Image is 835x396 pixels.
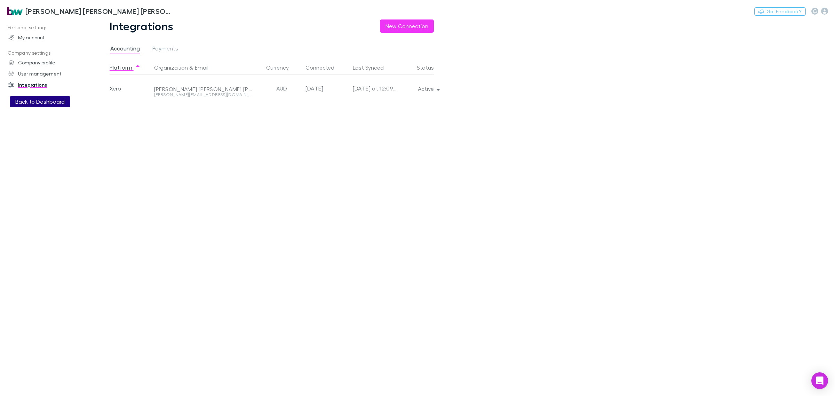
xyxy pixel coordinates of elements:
[380,19,434,33] button: New Connection
[110,61,141,74] button: Platform
[110,74,151,102] div: Xero
[1,49,98,57] p: Company settings
[305,61,343,74] button: Connected
[154,61,258,74] div: &
[1,79,98,90] a: Integrations
[353,74,397,102] div: [DATE] at 12:09 PM
[154,93,254,97] div: [PERSON_NAME][EMAIL_ADDRESS][DOMAIN_NAME]
[305,74,347,102] div: [DATE]
[152,45,178,54] span: Payments
[1,32,98,43] a: My account
[754,7,806,16] button: Got Feedback?
[417,61,442,74] button: Status
[1,57,98,68] a: Company profile
[154,86,254,93] div: [PERSON_NAME] [PERSON_NAME] [PERSON_NAME] Partners
[3,3,177,19] a: [PERSON_NAME] [PERSON_NAME] [PERSON_NAME] Partners
[1,68,98,79] a: User management
[7,7,23,15] img: Brewster Walsh Waters Partners's Logo
[25,7,173,15] h3: [PERSON_NAME] [PERSON_NAME] [PERSON_NAME] Partners
[811,372,828,389] div: Open Intercom Messenger
[1,23,98,32] p: Personal settings
[353,61,392,74] button: Last Synced
[110,19,174,33] h1: Integrations
[195,61,208,74] button: Email
[412,84,444,94] button: Active
[154,61,188,74] button: Organization
[110,45,140,54] span: Accounting
[266,61,297,74] button: Currency
[10,96,70,107] button: Back to Dashboard
[261,74,303,102] div: AUD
